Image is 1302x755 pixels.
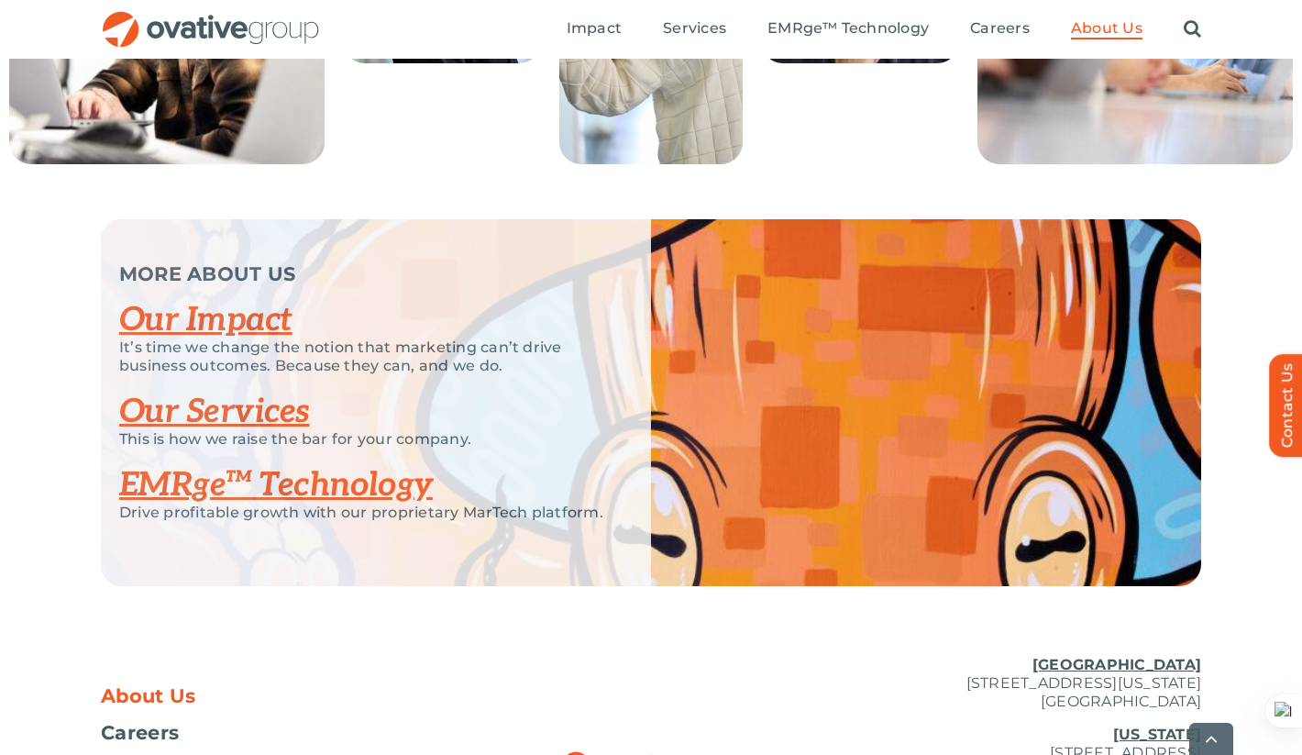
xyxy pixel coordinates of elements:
[567,19,622,39] a: Impact
[119,465,433,505] a: EMRge™ Technology
[119,265,605,283] p: MORE ABOUT US
[101,687,468,705] a: About Us
[663,19,726,39] a: Services
[767,19,929,39] a: EMRge™ Technology
[970,19,1030,38] span: Careers
[101,687,196,705] span: About Us
[1071,19,1142,39] a: About Us
[567,19,622,38] span: Impact
[970,19,1030,39] a: Careers
[767,19,929,38] span: EMRge™ Technology
[834,656,1201,711] p: [STREET_ADDRESS][US_STATE] [GEOGRAPHIC_DATA]
[101,9,321,27] a: OG_Full_horizontal_RGB
[1184,19,1201,39] a: Search
[1032,656,1201,673] u: [GEOGRAPHIC_DATA]
[101,724,468,742] a: Careers
[119,339,605,375] p: It’s time we change the notion that marketing can’t drive business outcomes. Because they can, an...
[1113,726,1201,743] u: [US_STATE]
[1071,19,1142,38] span: About Us
[119,504,605,522] p: Drive profitable growth with our proprietary MarTech platform.
[119,430,605,449] p: This is how we raise the bar for your company.
[101,724,179,742] span: Careers
[119,300,292,340] a: Our Impact
[663,19,726,38] span: Services
[119,392,310,432] a: Our Services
